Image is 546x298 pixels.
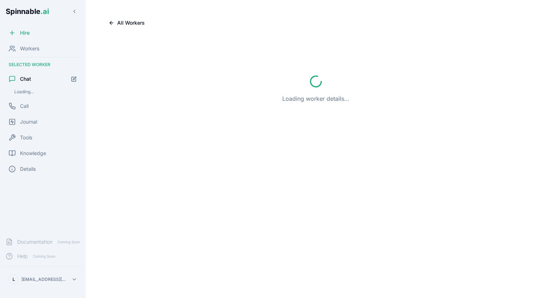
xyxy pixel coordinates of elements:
span: Spinnable [6,7,49,16]
button: Start new chat [68,73,80,85]
span: L [13,277,15,282]
button: L[EMAIL_ADDRESS][DOMAIN_NAME] [6,272,80,287]
span: Journal [20,118,37,125]
span: Call [20,103,29,110]
span: Coming Soon [31,253,58,260]
div: Loading... [11,88,80,96]
span: Details [20,165,36,173]
span: Coming Soon [55,239,82,245]
p: Loading worker details... [282,94,349,103]
span: Workers [20,45,39,52]
span: Help [17,253,28,260]
span: Chat [20,75,31,83]
span: Tools [20,134,32,141]
div: Selected Worker [3,59,83,70]
span: Knowledge [20,150,46,157]
span: .ai [40,7,49,16]
p: [EMAIL_ADDRESS][DOMAIN_NAME] [21,277,69,282]
span: Hire [20,29,30,36]
button: All Workers [103,17,150,29]
span: Documentation [17,238,53,245]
